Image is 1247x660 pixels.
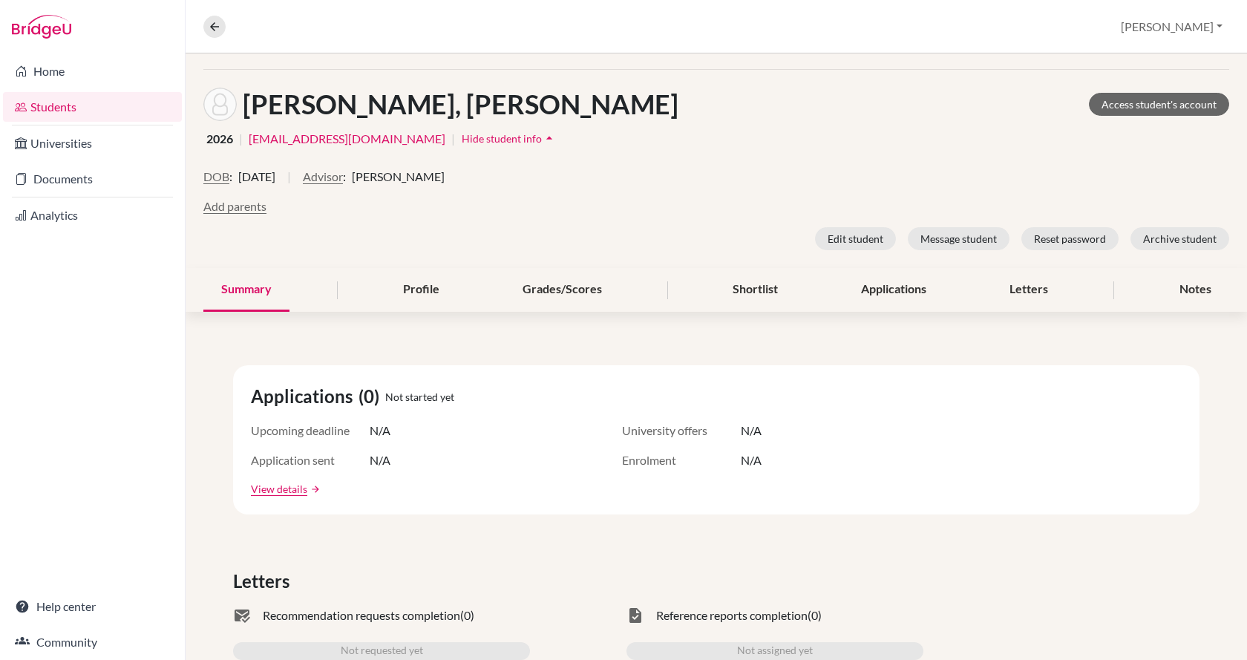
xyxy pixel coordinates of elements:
[3,592,182,621] a: Help center
[233,607,251,624] span: mark_email_read
[243,88,678,120] h1: [PERSON_NAME], [PERSON_NAME]
[462,132,542,145] span: Hide student info
[741,422,762,440] span: N/A
[203,197,266,215] button: Add parents
[461,127,557,150] button: Hide student infoarrow_drop_up
[715,268,796,312] div: Shortlist
[808,607,822,624] span: (0)
[341,642,423,660] span: Not requested yet
[203,88,237,121] img: Márton Bartók's avatar
[815,227,896,250] button: Edit student
[3,164,182,194] a: Documents
[3,128,182,158] a: Universities
[251,451,370,469] span: Application sent
[843,268,944,312] div: Applications
[239,130,243,148] span: |
[203,268,289,312] div: Summary
[451,130,455,148] span: |
[3,200,182,230] a: Analytics
[307,484,321,494] a: arrow_forward
[1114,13,1229,41] button: [PERSON_NAME]
[229,168,232,186] span: :
[656,607,808,624] span: Reference reports completion
[622,451,741,469] span: Enrolment
[3,56,182,86] a: Home
[251,481,307,497] a: View details
[352,168,445,186] span: [PERSON_NAME]
[1130,227,1229,250] button: Archive student
[1162,268,1229,312] div: Notes
[542,131,557,146] i: arrow_drop_up
[370,451,390,469] span: N/A
[626,607,644,624] span: task
[3,627,182,657] a: Community
[385,389,454,405] span: Not started yet
[460,607,474,624] span: (0)
[3,92,182,122] a: Students
[206,130,233,148] span: 2026
[203,168,229,186] button: DOB
[741,451,762,469] span: N/A
[622,422,741,440] span: University offers
[1021,227,1119,250] button: Reset password
[238,168,275,186] span: [DATE]
[359,383,385,410] span: (0)
[1089,93,1229,116] a: Access student's account
[263,607,460,624] span: Recommendation requests completion
[992,268,1066,312] div: Letters
[303,168,343,186] button: Advisor
[233,568,295,595] span: Letters
[505,268,620,312] div: Grades/Scores
[370,422,390,440] span: N/A
[251,383,359,410] span: Applications
[251,422,370,440] span: Upcoming deadline
[908,227,1009,250] button: Message student
[249,130,445,148] a: [EMAIL_ADDRESS][DOMAIN_NAME]
[12,15,71,39] img: Bridge-U
[737,642,813,660] span: Not assigned yet
[287,168,291,197] span: |
[385,268,457,312] div: Profile
[343,168,346,186] span: :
